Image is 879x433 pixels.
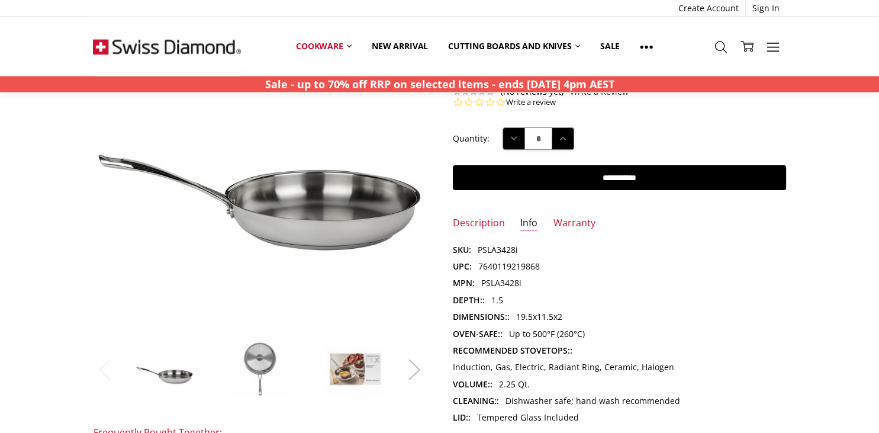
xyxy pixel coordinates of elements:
[481,277,521,290] dd: PSLA3428i
[453,411,471,424] dt: Lid::
[453,344,572,357] dt: Recommended Stovetops::
[286,33,362,59] a: Cookware
[477,411,579,424] dd: Tempered Glass Included
[516,310,562,323] dd: 19.5x11.5x2
[453,243,471,256] dt: SKU:
[630,33,663,60] a: Show All
[453,132,490,145] label: Quantity:
[403,352,426,388] button: Next
[491,294,503,307] dd: 1.5
[453,294,485,307] dt: Depth::
[453,277,475,290] dt: MPN:
[501,87,564,97] span: (No reviews yet)
[505,394,680,408] dd: Dishwasher safe; hand wash recommended
[326,339,385,399] img: Premium Steel DLX - 8" (20cm) Stainless Steel Fry Pan | Swiss Diamond -
[453,394,499,408] dt: Cleaning::
[478,260,540,273] dd: 7640119219868
[499,378,530,391] dd: 2.25 Qt.
[590,33,630,59] a: Sale
[570,87,629,97] a: Write a Review
[453,361,674,374] dd: Induction, Gas, Electric, Radiant Ring, Ceramic, Halogen
[506,97,556,108] a: Write a review
[265,77,614,91] strong: Sale - up to 70% off RRP on selected items - ends [DATE] 4pm AEST
[230,339,289,399] img: Premium Steel DLX - 8" (20cm) Stainless Steel Fry Pan | Swiss Diamond -
[453,260,472,273] dt: UPC:
[478,243,518,256] dd: PSLA3428i
[520,217,537,230] a: Info
[362,33,438,59] a: New arrival
[553,217,595,230] a: Warranty
[453,310,510,323] dt: Dimensions::
[509,328,585,341] dd: Up to 500°F (260°C)
[93,352,117,388] button: Previous
[93,17,241,76] img: Free Shipping On Every Order
[453,378,492,391] dt: Volume::
[438,33,590,59] a: Cutting boards and knives
[453,217,505,230] a: Description
[453,328,503,341] dt: Oven-safe::
[135,339,194,399] img: Premium Steel DLX - 8" (20cm) Stainless Steel Fry Pan | Swiss Diamond - Product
